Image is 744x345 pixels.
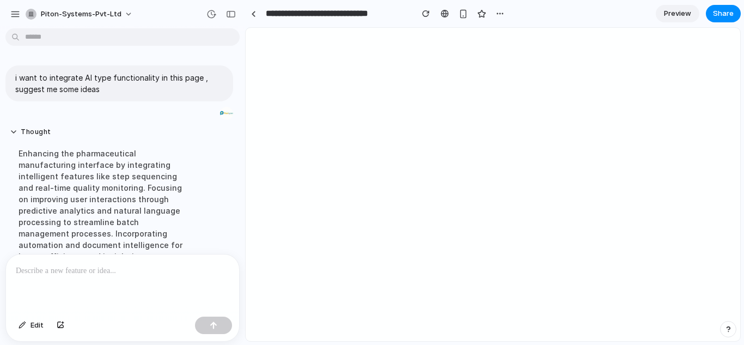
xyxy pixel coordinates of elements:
a: Preview [656,5,699,22]
button: Share [706,5,741,22]
p: i want to integrate AI type functionality in this page , suggest me some ideas [15,72,223,95]
button: Edit [13,317,49,334]
span: Edit [31,320,44,331]
span: Share [713,8,734,19]
span: piton-systems-pvt-ltd [41,9,121,20]
span: Preview [664,8,691,19]
button: piton-systems-pvt-ltd [21,5,138,23]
